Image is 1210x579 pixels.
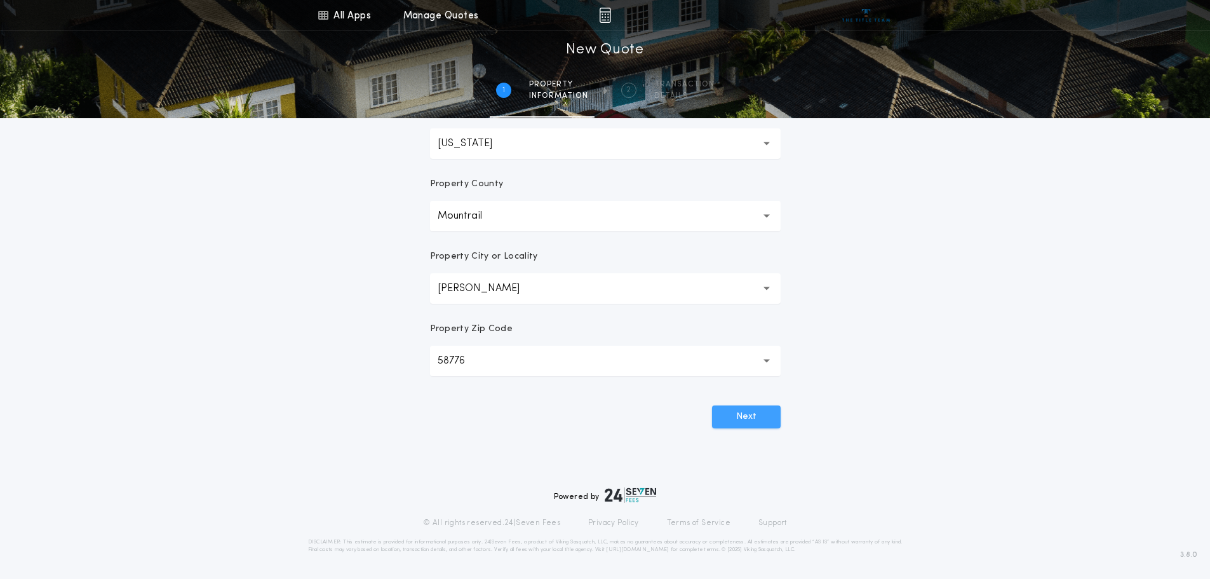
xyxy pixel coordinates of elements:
[529,79,588,90] span: Property
[430,128,781,159] button: [US_STATE]
[626,85,631,95] h2: 2
[588,518,639,528] a: Privacy Policy
[529,91,588,101] span: information
[438,281,540,296] p: [PERSON_NAME]
[842,9,890,22] img: vs-icon
[606,547,669,552] a: [URL][DOMAIN_NAME]
[423,518,560,528] p: © All rights reserved. 24|Seven Fees
[430,273,781,304] button: [PERSON_NAME]
[438,208,502,224] p: Mountrail
[1180,549,1197,561] span: 3.8.0
[605,487,657,503] img: logo
[667,518,730,528] a: Terms of Service
[430,250,538,263] p: Property City or Locality
[430,201,781,231] button: Mountrail
[599,8,611,23] img: img
[566,40,643,60] h1: New Quote
[712,405,781,428] button: Next
[438,353,485,369] p: 58776
[430,323,513,336] p: Property Zip Code
[502,85,505,95] h2: 1
[430,346,781,376] button: 58776
[758,518,787,528] a: Support
[308,538,903,554] p: DISCLAIMER: This estimate is provided for informational purposes only. 24|Seven Fees, a product o...
[554,487,657,503] div: Powered by
[430,178,504,191] p: Property County
[654,91,715,101] span: details
[654,79,715,90] span: Transaction
[438,136,513,151] p: [US_STATE]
